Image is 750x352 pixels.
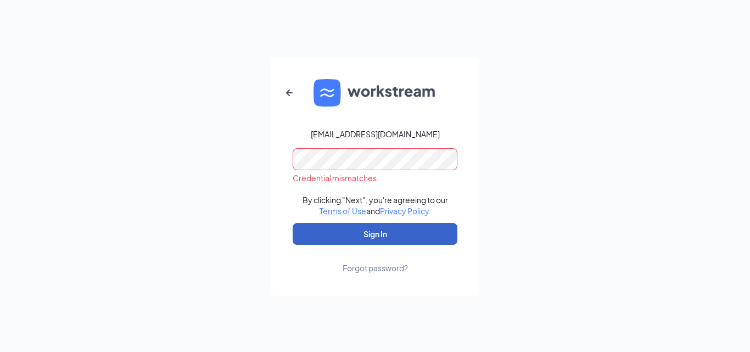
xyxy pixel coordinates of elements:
div: [EMAIL_ADDRESS][DOMAIN_NAME] [311,128,440,139]
button: Sign In [293,223,457,245]
div: Forgot password? [343,262,408,273]
a: Terms of Use [320,206,366,216]
button: ArrowLeftNew [276,80,303,106]
a: Privacy Policy [380,206,429,216]
div: Credential mismatches. [293,172,457,183]
svg: ArrowLeftNew [283,86,296,99]
a: Forgot password? [343,245,408,273]
img: WS logo and Workstream text [314,79,436,107]
div: By clicking "Next", you're agreeing to our and . [303,194,448,216]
